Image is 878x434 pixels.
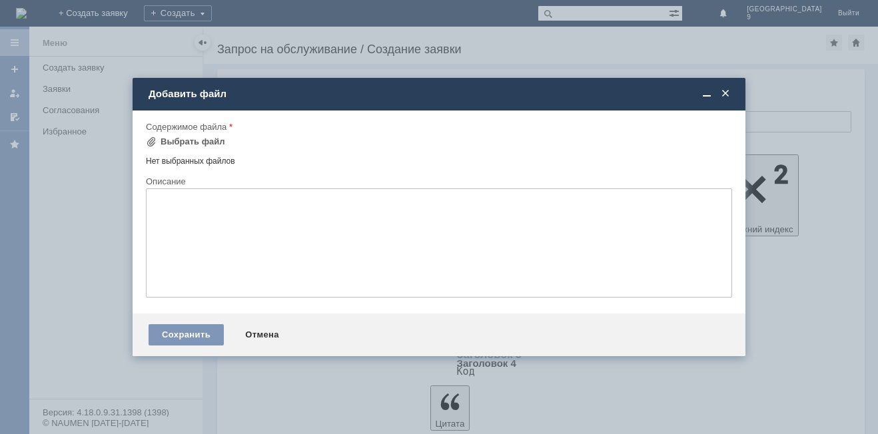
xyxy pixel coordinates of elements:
span: Закрыть [719,88,732,100]
div: Добавить файл [149,88,732,100]
div: Описание [146,177,729,186]
div: удалите, пожалуйста, отложенные чеки [5,27,195,37]
div: Спасибо [5,48,195,59]
div: Содержимое файла [146,122,729,131]
div: Выбрать файл [161,136,225,147]
div: Нет выбранных файлов [146,151,732,166]
span: Свернуть (Ctrl + M) [700,88,713,100]
div: Здравствуйте [5,5,195,16]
